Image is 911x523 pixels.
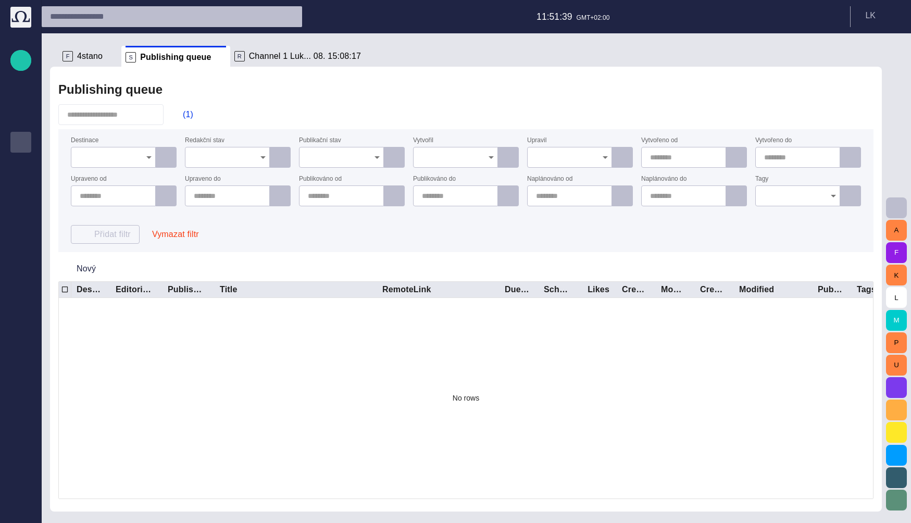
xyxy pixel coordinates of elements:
button: U [886,355,907,376]
div: Title [220,284,238,295]
p: Media [15,178,27,188]
button: F [886,242,907,263]
p: Octopus [15,365,27,376]
button: K [886,265,907,285]
p: Editorial Admin [15,303,27,313]
p: Social Media [15,282,27,292]
p: My OctopusX [15,261,27,271]
button: M [886,310,907,331]
p: R [234,51,245,61]
div: F4stano [58,46,121,67]
button: LK [857,6,905,25]
p: F [63,51,73,61]
button: Open [826,189,841,203]
p: [URL][DOMAIN_NAME] [15,323,27,334]
div: Likes [588,284,609,295]
button: Open [598,150,613,165]
button: Nový [58,259,99,278]
p: AI Assistant [15,344,27,355]
label: Naplánováno od [527,176,572,183]
span: Media [15,178,27,190]
div: Modified [739,284,774,295]
button: Open [142,150,156,165]
button: Open [256,150,270,165]
button: Vymazat filtr [144,225,207,244]
div: [PERSON_NAME]'s media (playout) [10,236,31,257]
label: Publikováno od [299,176,342,183]
span: Administration [15,198,27,211]
h2: Publishing queue [58,82,163,97]
div: Tags [857,284,876,295]
label: Publikováno do [413,176,456,183]
label: Upraveno od [71,176,107,183]
p: S [126,52,136,63]
p: Media-test with filter [15,219,27,230]
span: Story folders [15,115,27,128]
button: Open [370,150,384,165]
label: Upraveno do [185,176,221,183]
ul: main menu [10,90,31,382]
div: SPublishing queue [121,46,230,67]
div: Published [818,284,843,295]
span: Media-test with filter [15,219,27,232]
div: [URL][DOMAIN_NAME] [10,319,31,340]
p: Publishing queue [15,136,27,146]
img: Octopus News Room [10,7,31,28]
p: GMT+02:00 [577,13,610,22]
span: My OctopusX [15,261,27,273]
span: 4stano [77,51,103,61]
span: Rundowns [15,94,27,107]
div: Media-test with filter [10,215,31,236]
label: Redakční stav [185,137,224,144]
div: Created by [622,284,647,295]
label: Vytvořeno do [755,137,792,144]
p: 11:51:39 [536,10,572,23]
div: RemoteLink [382,284,431,295]
label: Naplánováno do [641,176,687,183]
span: [URL][DOMAIN_NAME] [15,323,27,336]
label: Publikační stav [299,137,341,144]
div: Octopus [10,361,31,382]
p: Rundowns [15,94,27,105]
label: Tagy [755,176,768,183]
div: Due date [505,284,530,295]
button: Open [484,150,498,165]
label: Vytvořil [413,137,433,144]
p: Publishing queue KKK [15,157,27,167]
button: (1) [168,105,198,124]
div: Scheduled [544,284,569,295]
div: Media [10,173,31,194]
div: Modified by [661,284,687,295]
span: Octopus [15,365,27,378]
span: Publishing queue [15,136,27,148]
span: AI Assistant [15,344,27,357]
p: Administration [15,198,27,209]
div: RChannel 1 Luk... 08. 15:08:17 [230,46,371,67]
span: [PERSON_NAME]'s media (playout) [15,240,27,253]
div: No rows [59,298,873,499]
div: Created [700,284,726,295]
button: P [886,332,907,353]
p: Story folders [15,115,27,126]
button: A [886,220,907,241]
label: Vytvořeno od [641,137,678,144]
span: Publishing queue KKK [15,157,27,169]
div: Editorial status [116,284,154,295]
button: L [886,287,907,308]
span: Editorial Admin [15,303,27,315]
div: AI Assistant [10,340,31,361]
p: [PERSON_NAME]'s media (playout) [15,240,27,251]
p: L K [865,9,876,22]
div: Publishing status [168,284,206,295]
div: Publishing queue [10,132,31,153]
div: Destination [77,284,102,295]
label: Destinace [71,137,98,144]
span: Publishing queue [140,52,211,63]
span: Channel 1 Luk... 08. 15:08:17 [249,51,361,61]
span: Social Media [15,282,27,294]
label: Upravil [527,137,546,144]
